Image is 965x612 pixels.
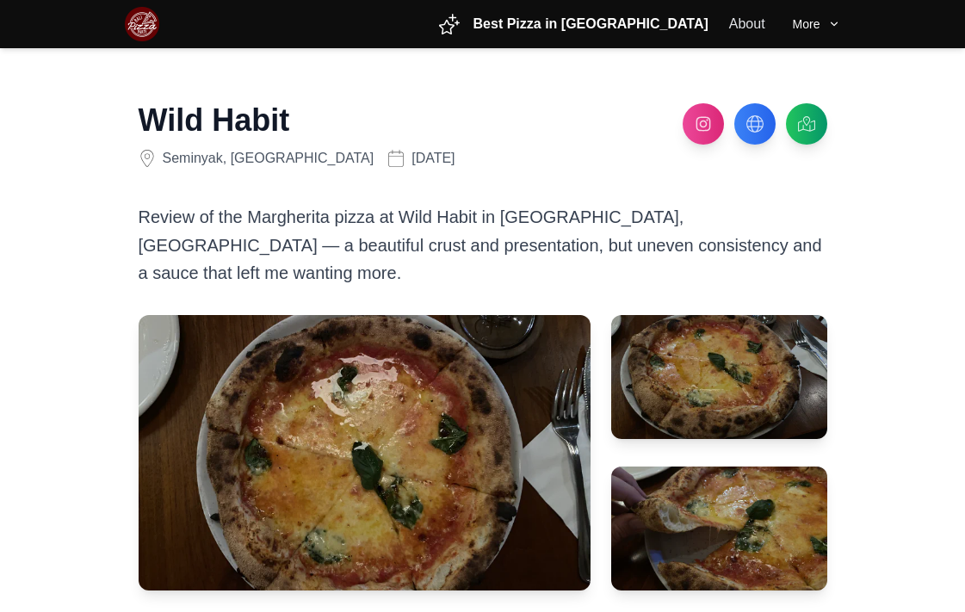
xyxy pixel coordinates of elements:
img: Top-down view of pizza at Wild Habit [139,315,591,590]
span: Seminyak, [GEOGRAPHIC_DATA] [163,148,374,169]
img: Pizza slice [439,14,460,34]
img: Angle view of pizza at Wild Habit [611,315,827,439]
span: Best Pizza in [GEOGRAPHIC_DATA] [473,14,708,34]
button: More [793,15,841,33]
img: Crust close-up of pizza at Wild Habit [611,467,827,590]
img: Website [746,115,764,133]
img: Instagram [693,114,714,134]
p: Review of the Margherita pizza at Wild Habit in [GEOGRAPHIC_DATA], [GEOGRAPHIC_DATA] — a beautifu... [139,203,827,287]
span: More [793,15,820,33]
span: [DATE] [411,148,455,169]
img: Bali Pizza Party Logo [125,7,159,41]
img: Date [387,150,405,167]
a: About [729,14,765,34]
a: Best Pizza in [GEOGRAPHIC_DATA] [439,14,708,34]
img: Google Maps [798,115,815,133]
img: Location [139,150,156,167]
h1: Wild Habit [139,103,662,138]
